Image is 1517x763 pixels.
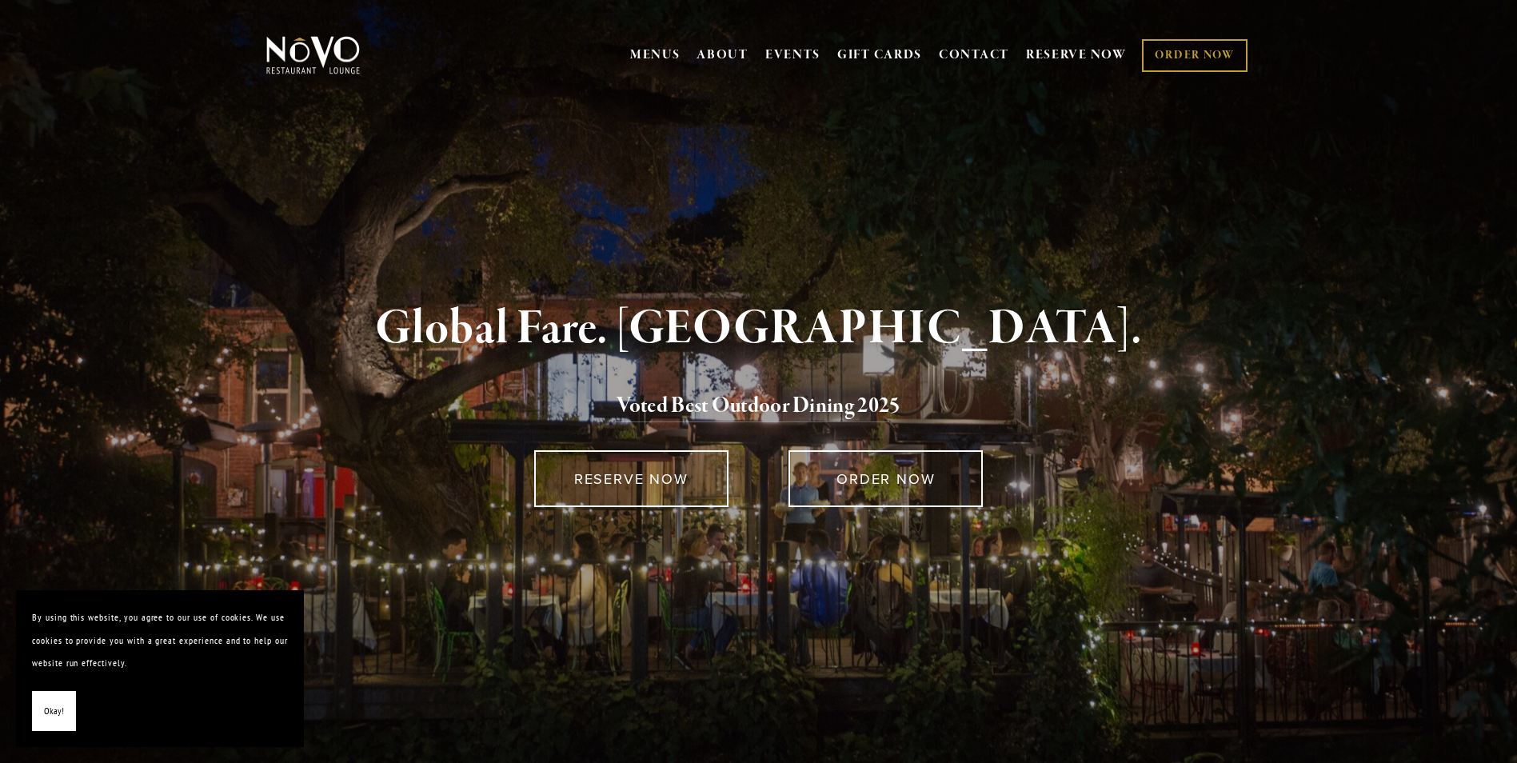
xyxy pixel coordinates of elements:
strong: Global Fare. [GEOGRAPHIC_DATA]. [375,298,1142,359]
a: ORDER NOW [788,450,983,507]
a: Voted Best Outdoor Dining 202 [617,392,889,422]
button: Okay! [32,691,76,732]
a: RESERVE NOW [534,450,729,507]
a: ABOUT [697,47,749,63]
p: By using this website, you agree to our use of cookies. We use cookies to provide you with a grea... [32,606,288,675]
a: MENUS [630,47,681,63]
a: RESERVE NOW [1026,40,1127,70]
a: EVENTS [765,47,820,63]
a: ORDER NOW [1142,39,1247,72]
a: CONTACT [939,40,1009,70]
img: Novo Restaurant &amp; Lounge [263,35,363,75]
span: Okay! [44,700,64,723]
h2: 5 [293,389,1225,423]
section: Cookie banner [16,590,304,747]
a: GIFT CARDS [837,40,922,70]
